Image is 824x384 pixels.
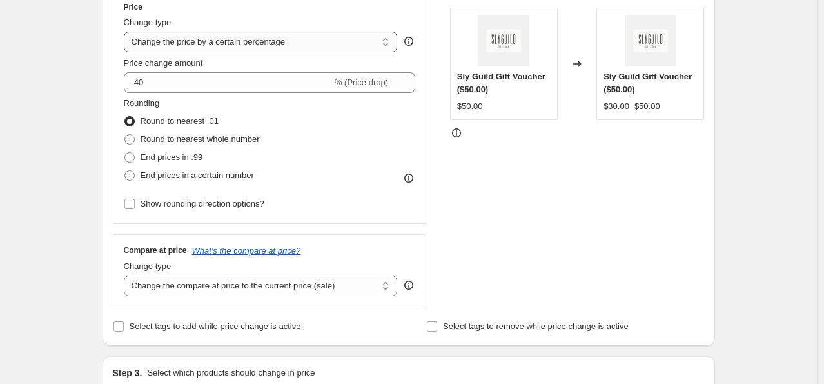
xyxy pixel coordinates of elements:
button: What's the compare at price? [192,246,301,256]
strike: $50.00 [634,100,660,113]
div: $30.00 [603,100,629,113]
div: help [402,279,415,292]
span: Sly Guild Gift Voucher ($50.00) [457,72,545,94]
span: Round to nearest .01 [141,116,219,126]
span: % (Price drop) [335,77,388,87]
span: Change type [124,17,172,27]
h3: Price [124,2,142,12]
span: Select tags to add while price change is active [130,321,301,331]
img: GIFT_CARD_IMAGE_80x.jpg [478,15,529,66]
span: Change type [124,261,172,271]
div: help [402,35,415,48]
h3: Compare at price [124,245,187,256]
span: Show rounding direction options? [141,199,264,208]
span: Sly Guild Gift Voucher ($50.00) [603,72,692,94]
span: End prices in a certain number [141,170,254,180]
p: Select which products should change in price [147,367,315,379]
span: Price change amount [124,58,203,68]
input: -15 [124,72,332,93]
span: End prices in .99 [141,152,203,162]
span: Select tags to remove while price change is active [443,321,629,331]
div: $50.00 [457,100,483,113]
img: GIFT_CARD_IMAGE_80x.jpg [625,15,676,66]
span: Rounding [124,98,160,108]
h2: Step 3. [113,367,142,379]
span: Round to nearest whole number [141,134,260,144]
